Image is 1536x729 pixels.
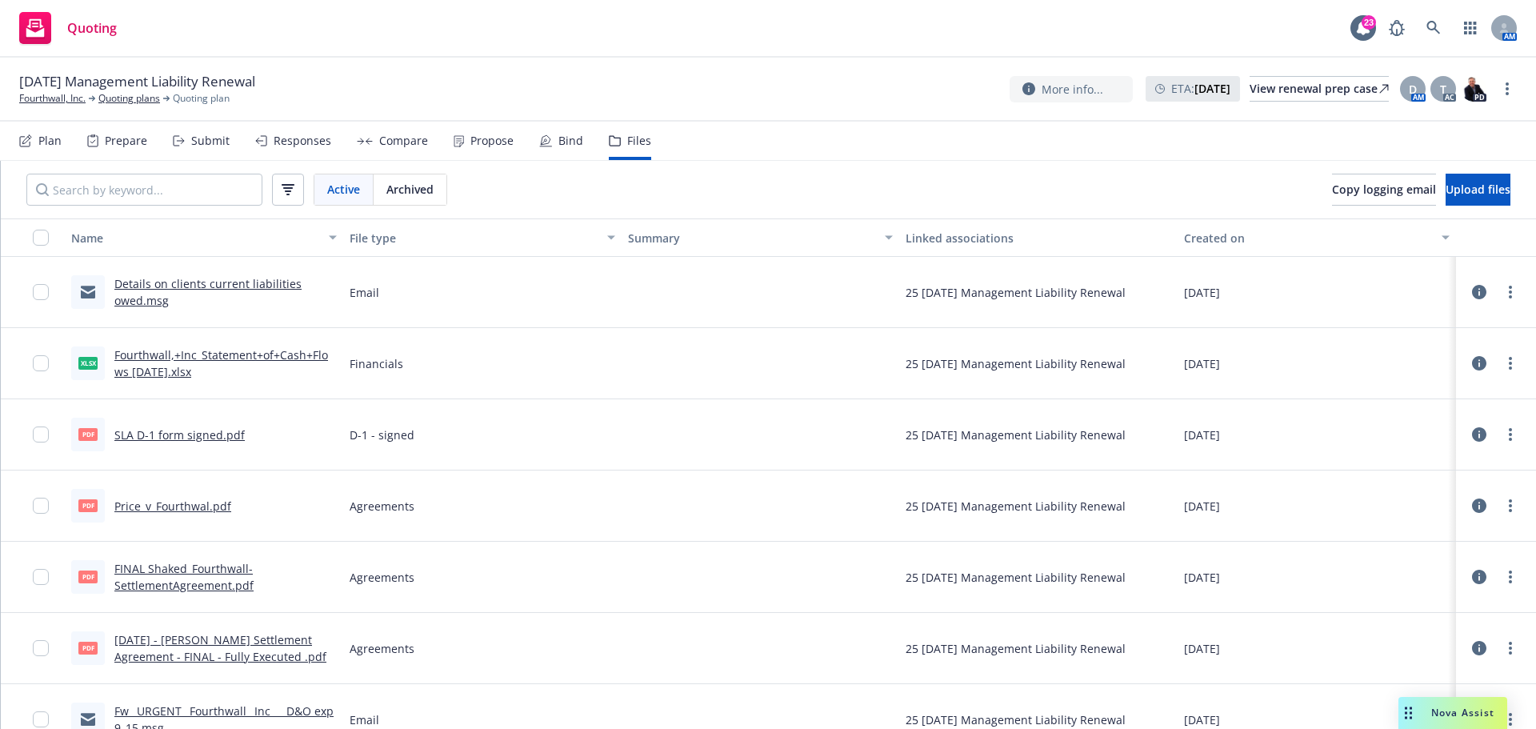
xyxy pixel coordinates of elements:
input: Toggle Row Selected [33,284,49,300]
input: Toggle Row Selected [33,355,49,371]
strong: [DATE] [1194,81,1230,96]
input: Toggle Row Selected [33,640,49,656]
button: Linked associations [899,218,1178,257]
span: More info... [1042,81,1103,98]
span: Nova Assist [1431,706,1494,719]
div: 23 [1362,15,1376,30]
a: more [1501,639,1520,658]
div: 25 [DATE] Management Liability Renewal [906,569,1126,586]
span: Quoting [67,22,117,34]
button: Nova Assist [1398,697,1507,729]
a: more [1501,354,1520,373]
button: Name [65,218,343,257]
span: Active [327,181,360,198]
div: Bind [558,134,583,147]
input: Toggle Row Selected [33,711,49,727]
div: Summary [628,230,876,246]
a: FINAL Shaked_Fourthwall-SettlementAgreement.pdf [114,561,254,593]
span: [DATE] [1184,355,1220,372]
a: Details on clients current liabilities owed.msg [114,276,302,308]
span: Email [350,711,379,728]
a: Fourthwall,+Inc_Statement+of+Cash+Flows [DATE].xlsx [114,347,328,379]
span: pdf [78,499,98,511]
input: Search by keyword... [26,174,262,206]
span: [DATE] Management Liability Renewal [19,72,255,91]
div: Linked associations [906,230,1171,246]
div: Plan [38,134,62,147]
a: Quoting [13,6,123,50]
div: 25 [DATE] Management Liability Renewal [906,498,1126,515]
a: Quoting plans [98,91,160,106]
div: Submit [191,134,230,147]
a: more [1501,710,1520,729]
a: Report a Bug [1381,12,1413,44]
div: Compare [379,134,428,147]
span: Upload files [1446,182,1510,197]
span: [DATE] [1184,711,1220,728]
a: View renewal prep case [1250,76,1389,102]
span: Financials [350,355,403,372]
a: more [1498,79,1517,98]
span: [DATE] [1184,498,1220,515]
input: Toggle Row Selected [33,427,49,443]
span: pdf [78,571,98,583]
span: Agreements [350,569,414,586]
span: [DATE] [1184,569,1220,586]
a: more [1501,567,1520,587]
a: Switch app [1454,12,1486,44]
span: T [1440,81,1446,98]
a: Fourthwall, Inc. [19,91,86,106]
a: Price_v_Fourthwal.pdf [114,499,231,514]
span: [DATE] [1184,640,1220,657]
button: File type [343,218,622,257]
button: Created on [1178,218,1456,257]
span: D-1 - signed [350,427,414,443]
a: SLA D-1 form signed.pdf [114,427,245,443]
span: Agreements [350,640,414,657]
span: [DATE] [1184,284,1220,301]
input: Toggle Row Selected [33,498,49,514]
div: Prepare [105,134,147,147]
button: More info... [1010,76,1133,102]
span: Agreements [350,498,414,515]
a: [DATE] - [PERSON_NAME] Settlement Agreement - FINAL - Fully Executed .pdf [114,632,326,664]
div: Responses [274,134,331,147]
a: more [1501,496,1520,515]
div: 25 [DATE] Management Liability Renewal [906,711,1126,728]
span: ETA : [1171,80,1230,97]
button: Upload files [1446,174,1510,206]
button: Copy logging email [1332,174,1436,206]
span: Archived [386,181,434,198]
span: D [1409,81,1417,98]
div: Drag to move [1398,697,1418,729]
span: Email [350,284,379,301]
div: View renewal prep case [1250,77,1389,101]
input: Select all [33,230,49,246]
div: Propose [470,134,514,147]
button: Summary [622,218,900,257]
a: more [1501,282,1520,302]
span: pdf [78,642,98,654]
span: xlsx [78,357,98,369]
span: [DATE] [1184,427,1220,443]
div: 25 [DATE] Management Liability Renewal [906,284,1126,301]
div: Created on [1184,230,1432,246]
span: Copy logging email [1332,182,1436,197]
div: 25 [DATE] Management Liability Renewal [906,427,1126,443]
img: photo [1461,76,1486,102]
a: Search [1418,12,1450,44]
div: File type [350,230,598,246]
span: pdf [78,428,98,440]
a: more [1501,425,1520,444]
span: Quoting plan [173,91,230,106]
div: Files [627,134,651,147]
input: Toggle Row Selected [33,569,49,585]
div: 25 [DATE] Management Liability Renewal [906,355,1126,372]
div: 25 [DATE] Management Liability Renewal [906,640,1126,657]
div: Name [71,230,319,246]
